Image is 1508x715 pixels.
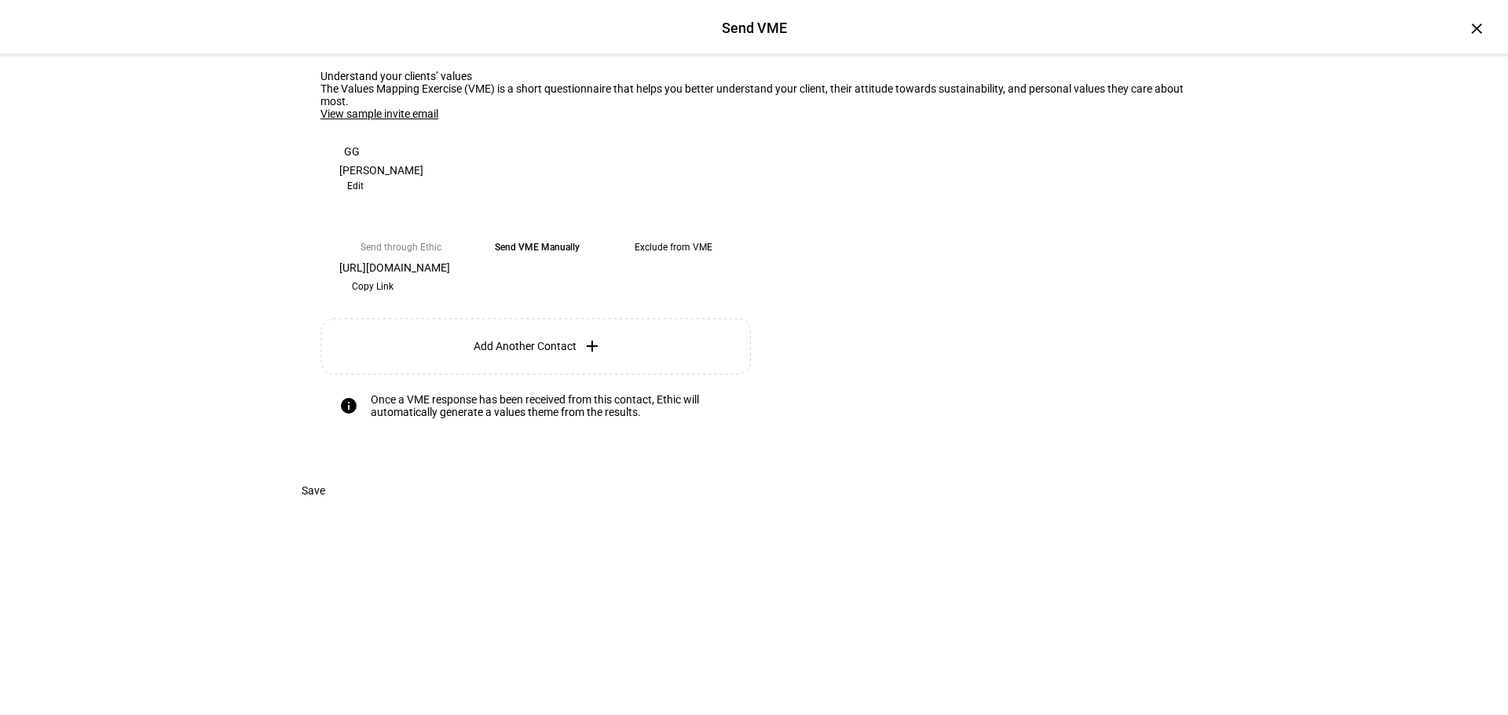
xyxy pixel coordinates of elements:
div: × [1464,16,1489,41]
div: The Values Mapping Exercise (VME) is a short questionnaire that helps you better understand your ... [320,82,1188,108]
button: Edit [339,177,372,195]
div: Understand your clients’ values [320,70,1188,82]
div: GG [339,139,364,164]
span: Add Another Contact [474,340,576,352]
div: [URL][DOMAIN_NAME] [339,261,735,274]
div: [PERSON_NAME] [339,164,735,177]
eth-mega-radio-button: Exclude from VME [611,233,735,261]
span: Edit [347,177,364,195]
span: Save [302,475,325,506]
button: Save [283,475,344,506]
mat-icon: info [339,396,358,415]
div: Once a VME response has been received from this contact, Ethic will automatically generate a valu... [371,393,735,418]
button: Copy Link [339,274,406,299]
a: View sample invite email [320,108,438,120]
eth-mega-radio-button: Send through Ethic [339,233,463,261]
span: Copy Link [352,274,393,299]
eth-mega-radio-button: Send VME Manually [476,233,598,261]
mat-icon: add [583,337,602,356]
